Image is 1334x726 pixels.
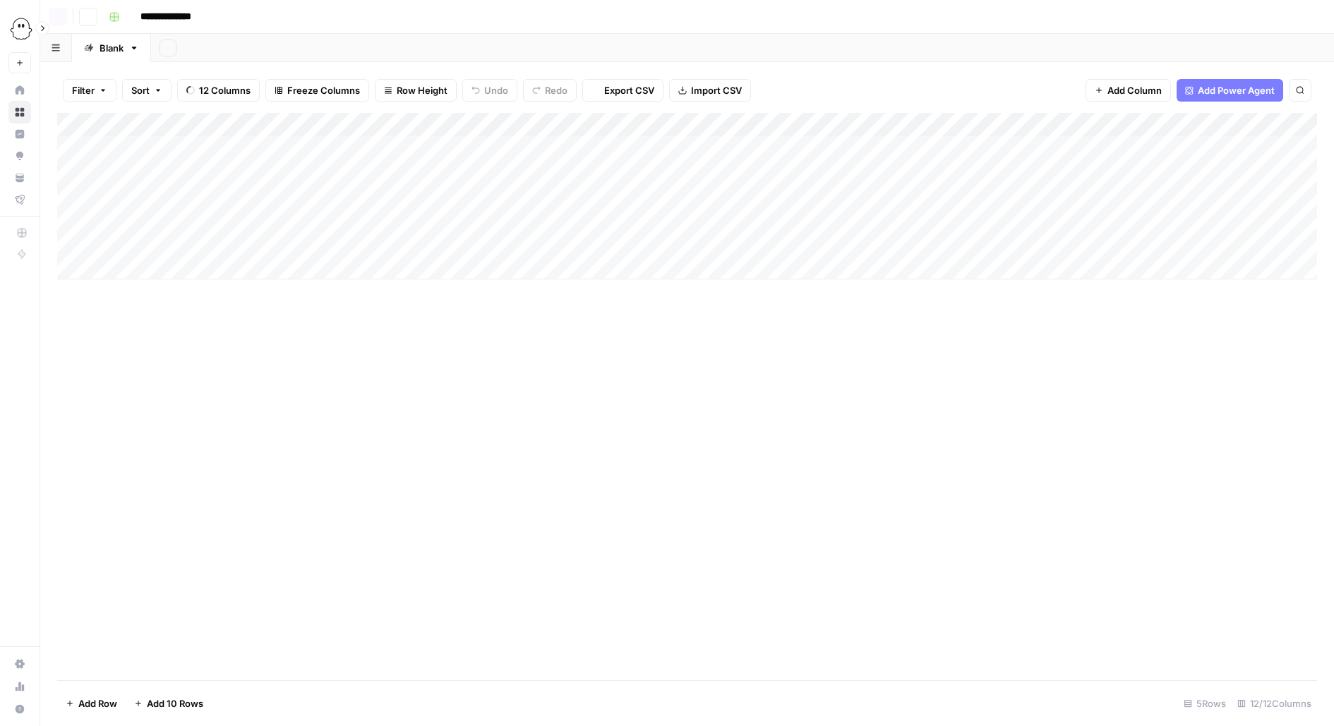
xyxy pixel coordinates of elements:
[131,83,150,97] span: Sort
[199,83,251,97] span: 12 Columns
[8,79,31,102] a: Home
[8,123,31,145] a: Insights
[265,79,369,102] button: Freeze Columns
[8,167,31,189] a: Your Data
[8,101,31,123] a: Browse
[1086,79,1171,102] button: Add Column
[126,692,212,715] button: Add 10 Rows
[78,696,117,710] span: Add Row
[57,692,126,715] button: Add Row
[1177,79,1283,102] button: Add Power Agent
[122,79,172,102] button: Sort
[397,83,447,97] span: Row Height
[545,83,567,97] span: Redo
[8,653,31,675] a: Settings
[604,83,654,97] span: Export CSV
[72,83,95,97] span: Filter
[8,188,31,211] a: Flightpath
[1107,83,1162,97] span: Add Column
[8,16,34,42] img: PhantomBuster Logo
[287,83,360,97] span: Freeze Columns
[1198,83,1275,97] span: Add Power Agent
[8,11,31,47] button: Workspace: PhantomBuster
[484,83,508,97] span: Undo
[523,79,577,102] button: Redo
[100,41,124,55] div: Blank
[8,675,31,698] a: Usage
[691,83,742,97] span: Import CSV
[375,79,457,102] button: Row Height
[669,79,751,102] button: Import CSV
[582,79,663,102] button: Export CSV
[462,79,517,102] button: Undo
[177,79,260,102] button: 12 Columns
[8,698,31,720] button: Help + Support
[72,34,151,62] a: Blank
[1232,692,1317,715] div: 12/12 Columns
[1178,692,1232,715] div: 5 Rows
[8,145,31,167] a: Opportunities
[147,696,203,710] span: Add 10 Rows
[63,79,116,102] button: Filter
